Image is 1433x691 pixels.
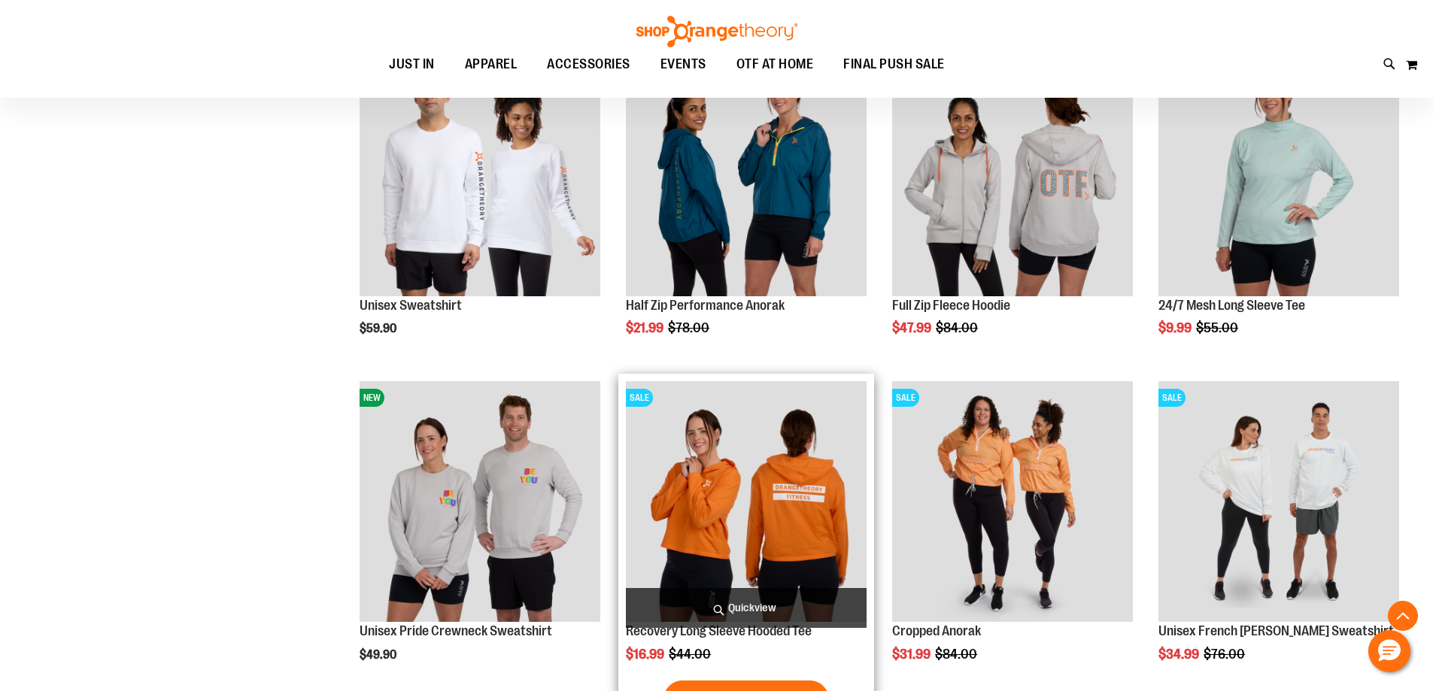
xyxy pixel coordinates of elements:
span: $84.00 [935,647,979,662]
a: JUST IN [374,47,450,82]
span: $16.99 [626,647,666,662]
span: $34.99 [1158,647,1201,662]
img: Cropped Anorak primary image [892,381,1133,622]
span: EVENTS [660,47,706,81]
span: $21.99 [626,320,666,335]
img: 24/7 Mesh Long Sleeve Tee [1158,56,1399,296]
span: $78.00 [668,320,712,335]
a: Main Image of Recovery Long Sleeve Hooded TeeSALE [626,381,867,624]
div: product [352,48,608,374]
span: JUST IN [389,47,435,81]
div: product [618,48,874,374]
span: $76.00 [1204,647,1247,662]
a: Unisex Pride Crewneck SweatshirtNEW [360,381,600,624]
img: Half Zip Performance Anorak [626,56,867,296]
a: ACCESSORIES [532,47,645,82]
a: Unisex French Terry Crewneck Sweatshirt primary imageSALE [1158,381,1399,624]
a: Unisex French [PERSON_NAME] Sweatshirt [1158,623,1394,638]
span: $44.00 [669,647,713,662]
span: $31.99 [892,647,933,662]
a: 24/7 Mesh Long Sleeve TeeSALE [1158,56,1399,299]
a: Quickview [626,588,867,628]
span: $59.90 [360,322,399,335]
a: Cropped Anorak primary imageSALE [892,381,1133,624]
img: Shop Orangetheory [634,16,800,47]
span: SALE [892,389,919,407]
img: Unisex Pride Crewneck Sweatshirt [360,381,600,622]
span: NEW [360,389,384,407]
img: Main Image of Recovery Long Sleeve Hooded Tee [626,381,867,622]
a: Half Zip Performance Anorak [626,298,785,313]
span: SALE [1158,389,1186,407]
a: APPAREL [450,47,533,81]
a: EVENTS [645,47,721,82]
span: $9.99 [1158,320,1194,335]
a: Recovery Long Sleeve Hooded Tee [626,623,812,638]
a: 24/7 Mesh Long Sleeve Tee [1158,298,1305,313]
a: Unisex Sweatshirt [360,56,600,299]
button: Hello, have a question? Let’s chat. [1368,630,1410,672]
span: $84.00 [936,320,980,335]
a: Main Image of 1457091SALE [892,56,1133,299]
a: Unisex Pride Crewneck Sweatshirt [360,623,552,638]
a: Half Zip Performance AnorakSALE [626,56,867,299]
span: $55.00 [1196,320,1240,335]
a: OTF AT HOME [721,47,829,82]
span: APPAREL [465,47,518,81]
a: Cropped Anorak [892,623,981,638]
img: Unisex French Terry Crewneck Sweatshirt primary image [1158,381,1399,622]
img: Unisex Sweatshirt [360,56,600,296]
img: Main Image of 1457091 [892,56,1133,296]
a: Full Zip Fleece Hoodie [892,298,1010,313]
button: Back To Top [1388,601,1418,631]
a: FINAL PUSH SALE [828,47,960,82]
span: FINAL PUSH SALE [843,47,945,81]
a: Unisex Sweatshirt [360,298,462,313]
span: SALE [626,389,653,407]
span: OTF AT HOME [736,47,814,81]
span: $49.90 [360,648,399,662]
div: product [1151,48,1407,374]
span: $47.99 [892,320,934,335]
div: product [885,48,1140,374]
span: ACCESSORIES [547,47,630,81]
